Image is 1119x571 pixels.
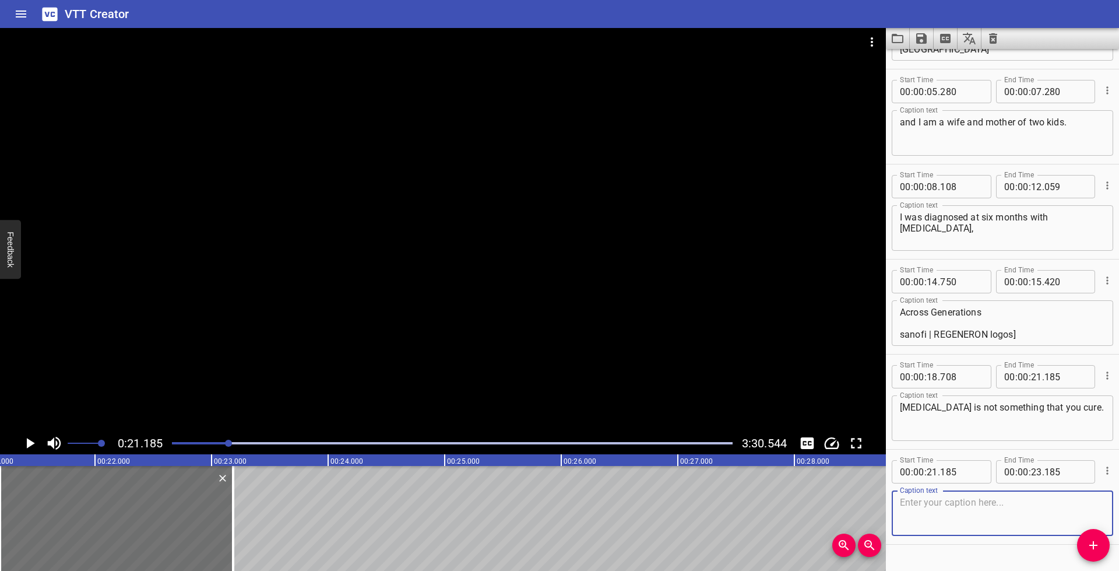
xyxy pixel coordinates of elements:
text: 00:28.000 [797,457,829,465]
div: Cue Options [1100,265,1113,296]
button: Cue Options [1100,83,1115,98]
span: : [1029,365,1031,388]
text: 00:24.000 [330,457,363,465]
input: 00 [1004,365,1015,388]
button: Load captions from file [886,28,910,49]
span: : [1015,175,1018,198]
span: : [924,365,927,388]
input: 00 [900,270,911,293]
input: 00 [1018,365,1029,388]
div: Cue Options [1100,360,1113,391]
button: Add Cue [1077,529,1110,562]
button: Change Playback Speed [821,432,843,454]
span: . [1042,270,1044,293]
input: 23 [1031,460,1042,484]
button: Cue Options [1100,273,1115,288]
input: 00 [913,80,924,103]
textarea: I was diagnosed at six months with [MEDICAL_DATA], [900,212,1105,245]
svg: Extract captions from video [938,31,952,45]
svg: Save captions to file [914,31,928,45]
span: : [1029,80,1031,103]
span: : [1029,460,1031,484]
button: Extract captions from video [934,28,958,49]
span: : [924,175,927,198]
button: Save captions to file [910,28,934,49]
input: 00 [913,175,924,198]
input: 185 [1044,460,1087,484]
span: : [1015,270,1018,293]
button: Delete [215,471,230,486]
input: 21 [927,460,938,484]
div: Cue Options [1100,456,1113,486]
textarea: [Living With [MEDICAL_DATA] ([MEDICAL_DATA]) Across Generations sanofi | REGENERON logos] [900,307,1105,340]
input: 05 [927,80,938,103]
input: 185 [1044,365,1087,388]
input: 00 [1004,80,1015,103]
textarea: [MEDICAL_DATA] is not something that you cure. [900,402,1105,435]
input: 08 [927,175,938,198]
h6: VTT Creator [65,5,129,23]
input: 750 [940,270,983,293]
span: . [938,175,940,198]
button: Clear captions [981,28,1005,49]
span: : [924,80,927,103]
div: Cue Options [1100,75,1113,106]
span: : [911,175,913,198]
input: 00 [1004,270,1015,293]
text: 00:23.000 [214,457,247,465]
input: 708 [940,365,983,388]
span: : [1015,365,1018,388]
span: 0:21.185 [118,436,163,450]
button: Cue Options [1100,178,1115,193]
input: 00 [900,460,911,484]
input: 00 [1018,175,1029,198]
input: 15 [1031,270,1042,293]
span: : [1029,270,1031,293]
input: 00 [1018,270,1029,293]
input: 280 [940,80,983,103]
input: 00 [1004,175,1015,198]
div: Play progress [172,442,733,444]
span: . [1042,80,1044,103]
svg: Load captions from file [891,31,905,45]
div: Toggle Full Screen [845,432,867,454]
text: 00:26.000 [564,457,596,465]
input: 00 [1018,460,1029,484]
span: : [1029,175,1031,198]
span: : [911,460,913,484]
input: 00 [900,365,911,388]
input: 00 [913,460,924,484]
span: : [911,365,913,388]
svg: Clear captions [986,31,1000,45]
span: . [938,80,940,103]
input: 420 [1044,270,1087,293]
button: Cue Options [1100,368,1115,383]
span: : [924,460,927,484]
span: : [924,270,927,293]
button: Cue Options [1100,463,1115,478]
text: 00:27.000 [680,457,713,465]
input: 280 [1044,80,1087,103]
input: 00 [913,365,924,388]
input: 21 [1031,365,1042,388]
span: : [911,80,913,103]
div: Cue Options [1100,170,1113,201]
span: Set video volume [98,440,105,447]
span: . [938,365,940,388]
input: 07 [1031,80,1042,103]
button: Zoom Out [858,534,881,557]
text: 00:25.000 [447,457,480,465]
button: Toggle captions [796,432,818,454]
div: Delete Cue [215,471,228,486]
input: 108 [940,175,983,198]
svg: Translate captions [962,31,976,45]
span: : [911,270,913,293]
span: . [1042,365,1044,388]
text: 00:22.000 [97,457,130,465]
input: 059 [1044,175,1087,198]
button: Zoom In [832,534,856,557]
span: . [938,460,940,484]
button: Play/Pause [19,432,41,454]
input: 14 [927,270,938,293]
input: 12 [1031,175,1042,198]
